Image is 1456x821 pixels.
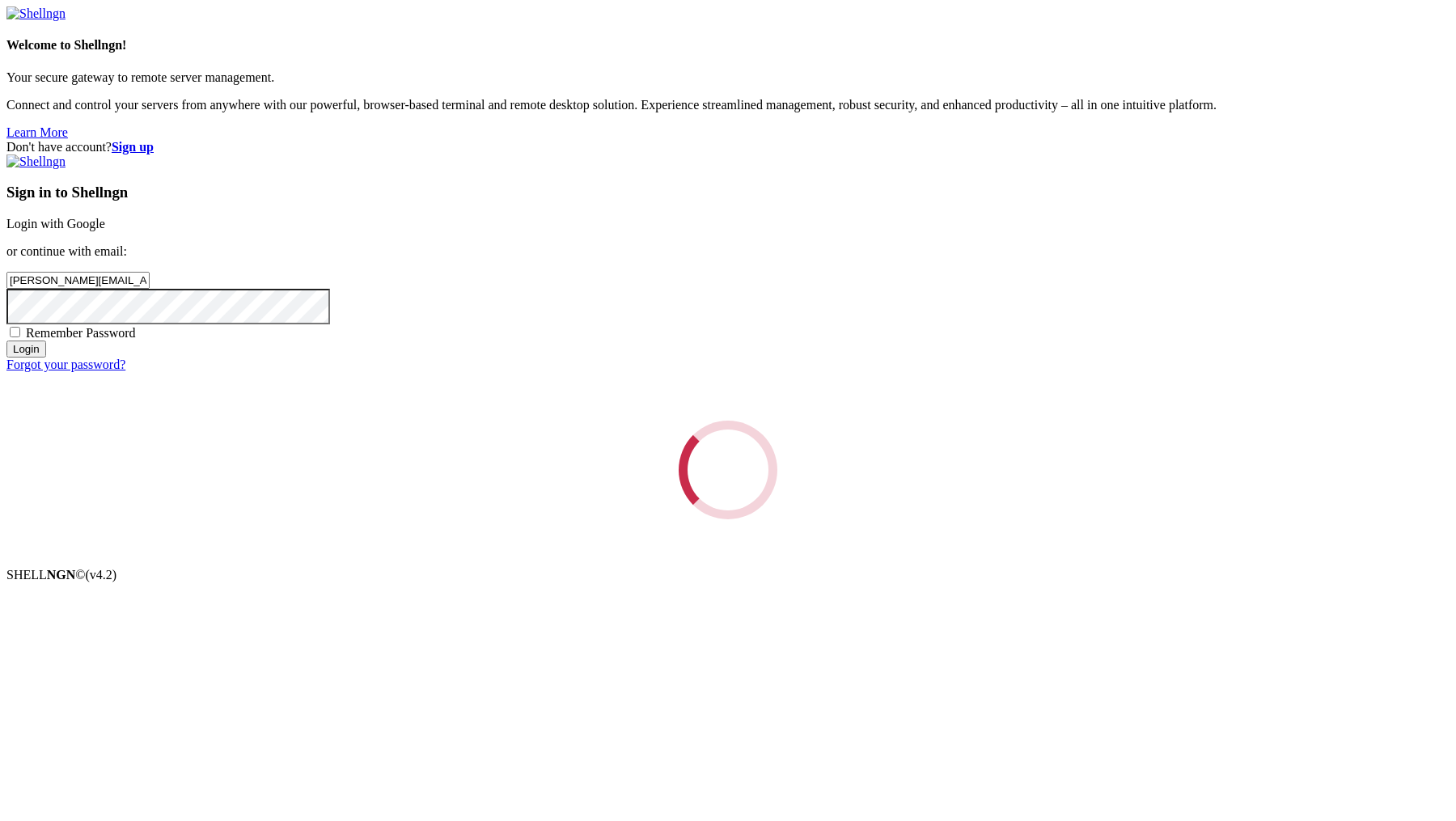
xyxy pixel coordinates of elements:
p: Your secure gateway to remote server management. [6,70,1450,85]
h3: Sign in to Shellngn [6,184,1450,201]
span: 4.2.0 [86,568,117,582]
img: Shellngn [6,6,66,21]
h4: Welcome to Shellngn! [6,38,1450,53]
a: Login with Google [6,217,105,231]
a: Sign up [112,140,154,154]
input: Login [6,341,46,358]
div: Don't have account? [6,140,1450,154]
span: Remember Password [26,326,136,340]
img: Shellngn [6,154,66,169]
span: SHELL © [6,568,116,582]
a: Learn More [6,125,68,139]
p: Connect and control your servers from anywhere with our powerful, browser-based terminal and remo... [6,98,1450,112]
input: Remember Password [10,327,20,337]
input: Email address [6,272,150,289]
b: NGN [47,568,76,582]
div: Loading... [679,421,777,519]
a: Forgot your password? [6,358,125,371]
p: or continue with email: [6,244,1450,259]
